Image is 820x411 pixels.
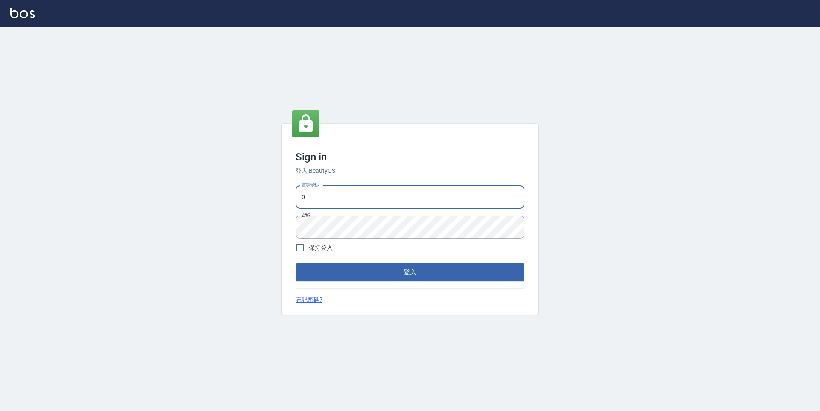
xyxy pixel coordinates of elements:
[302,212,310,218] label: 密碼
[296,151,524,163] h3: Sign in
[296,263,524,281] button: 登入
[296,166,524,175] h6: 登入 BeautyOS
[10,8,35,18] img: Logo
[309,243,333,252] span: 保持登入
[302,182,319,188] label: 電話號碼
[296,295,322,304] a: 忘記密碼?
